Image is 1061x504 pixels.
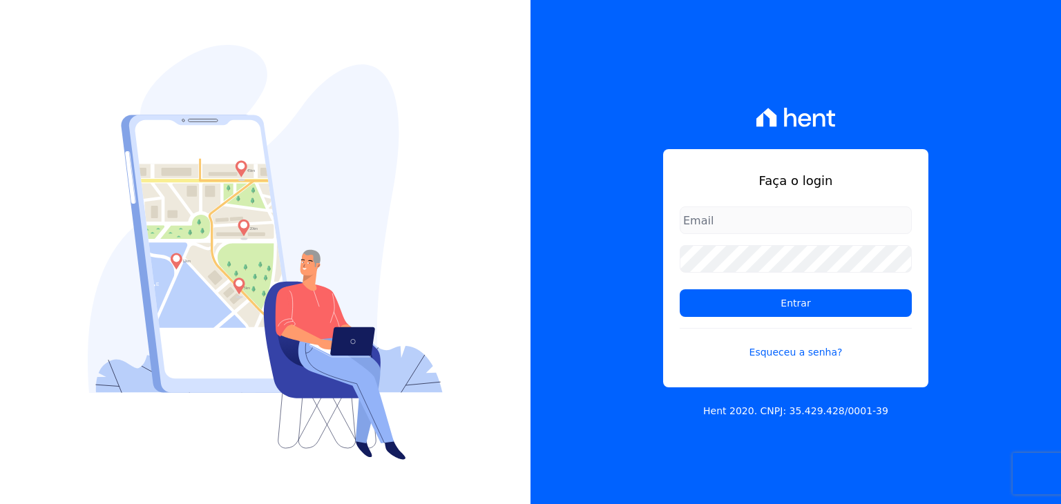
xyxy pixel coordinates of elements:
[680,206,912,234] input: Email
[680,171,912,190] h1: Faça o login
[680,289,912,317] input: Entrar
[703,404,888,418] p: Hent 2020. CNPJ: 35.429.428/0001-39
[680,328,912,360] a: Esqueceu a senha?
[88,45,443,460] img: Login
